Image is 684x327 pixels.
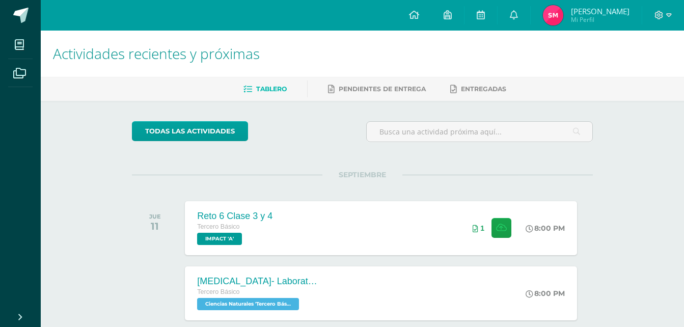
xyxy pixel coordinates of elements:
span: Mi Perfil [571,15,630,24]
div: JUE [149,213,161,220]
div: 11 [149,220,161,232]
div: [MEDICAL_DATA]- Laboratorio en clase [197,276,319,287]
span: Tercero Básico [197,223,239,230]
a: Entregadas [450,81,506,97]
span: Entregadas [461,85,506,93]
span: Ciencias Naturales 'Tercero Básico A' [197,298,299,310]
a: todas las Actividades [132,121,248,141]
span: Tercero Básico [197,288,239,295]
span: Pendientes de entrega [339,85,426,93]
span: Tablero [256,85,287,93]
img: 07e34a97935cb444207a82b8f49d728a.png [543,5,563,25]
input: Busca una actividad próxima aquí... [367,122,592,142]
div: Reto 6 Clase 3 y 4 [197,211,272,222]
span: IMPACT 'A' [197,233,242,245]
a: Pendientes de entrega [328,81,426,97]
span: [PERSON_NAME] [571,6,630,16]
span: SEPTIEMBRE [322,170,402,179]
div: Archivos entregados [473,224,484,232]
span: Actividades recientes y próximas [53,44,260,63]
div: 8:00 PM [526,224,565,233]
div: 8:00 PM [526,289,565,298]
a: Tablero [243,81,287,97]
span: 1 [480,224,484,232]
